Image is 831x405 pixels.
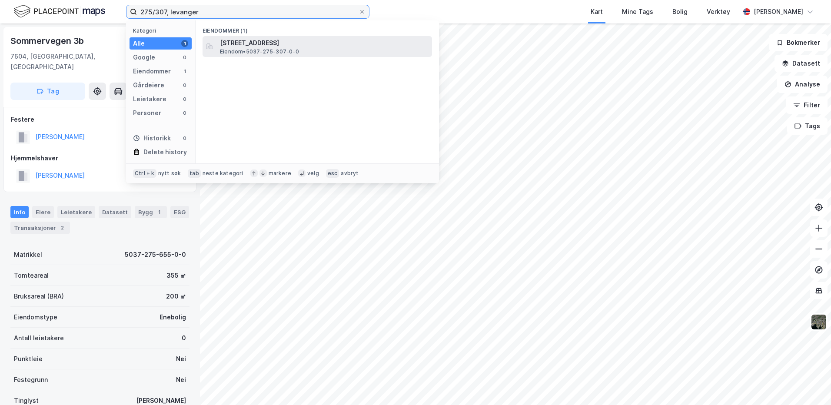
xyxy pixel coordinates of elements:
div: Bruksareal (BRA) [14,291,64,302]
div: Bolig [672,7,688,17]
div: Festegrunn [14,375,48,385]
div: esc [326,169,339,178]
div: velg [307,170,319,177]
button: Filter [786,96,828,114]
div: Delete history [143,147,187,157]
div: Ctrl + k [133,169,156,178]
div: 355 ㎡ [166,270,186,281]
div: Historikk [133,133,171,143]
div: Kategori [133,27,192,34]
div: Gårdeiere [133,80,164,90]
div: 200 ㎡ [166,291,186,302]
div: 5037-275-655-0-0 [125,249,186,260]
div: Bygg [135,206,167,218]
span: [STREET_ADDRESS] [220,38,429,48]
div: Enebolig [160,312,186,322]
button: Tag [10,83,85,100]
div: Nei [176,375,186,385]
div: Datasett [99,206,131,218]
div: Kart [591,7,603,17]
div: nytt søk [158,170,181,177]
button: Analyse [777,76,828,93]
div: ESG [170,206,189,218]
div: avbryt [341,170,359,177]
div: 1 [155,208,163,216]
div: Antall leietakere [14,333,64,343]
div: Verktøy [707,7,730,17]
iframe: Chat Widget [788,363,831,405]
div: Eiendomstype [14,312,57,322]
div: Festere [11,114,189,125]
div: markere [269,170,291,177]
div: Alle [133,38,145,49]
div: 0 [181,135,188,142]
span: Eiendom • 5037-275-307-0-0 [220,48,299,55]
div: Hjemmelshaver [11,153,189,163]
div: Leietakere [133,94,166,104]
div: Tomteareal [14,270,49,281]
div: Sommervegen 3b [10,34,86,48]
button: Datasett [774,55,828,72]
div: neste kategori [203,170,243,177]
div: Mine Tags [622,7,653,17]
div: 0 [181,96,188,103]
div: [PERSON_NAME] [754,7,803,17]
div: 7604, [GEOGRAPHIC_DATA], [GEOGRAPHIC_DATA] [10,51,140,72]
button: Tags [787,117,828,135]
div: Eiendommer [133,66,171,76]
div: Eiere [32,206,54,218]
div: Kontrollprogram for chat [788,363,831,405]
div: Nei [176,354,186,364]
div: 1 [181,68,188,75]
div: 0 [181,110,188,116]
div: Transaksjoner [10,222,70,234]
div: 1 [181,40,188,47]
img: logo.f888ab2527a4732fd821a326f86c7f29.svg [14,4,105,19]
div: 0 [181,54,188,61]
div: 2 [58,223,66,232]
div: Matrikkel [14,249,42,260]
button: Bokmerker [769,34,828,51]
div: 0 [182,333,186,343]
input: Søk på adresse, matrikkel, gårdeiere, leietakere eller personer [137,5,359,18]
div: 0 [181,82,188,89]
div: Info [10,206,29,218]
div: Google [133,52,155,63]
div: tab [188,169,201,178]
div: Personer [133,108,161,118]
div: Leietakere [57,206,95,218]
div: Punktleie [14,354,43,364]
div: Eiendommer (1) [196,20,439,36]
img: 9k= [811,314,827,330]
